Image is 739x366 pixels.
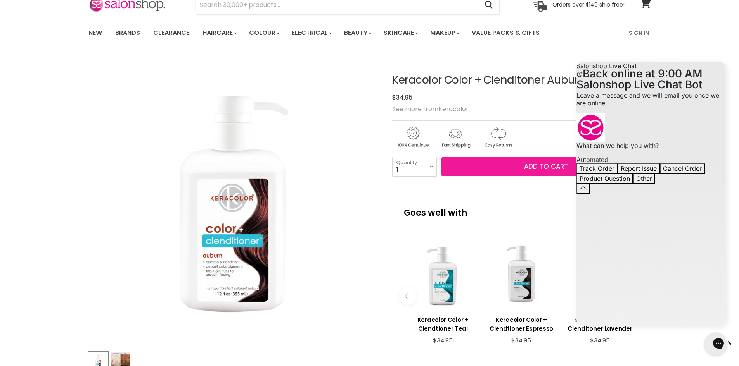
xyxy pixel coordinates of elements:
[486,315,557,333] h3: Keracolor Color + Clendtioner Espresso
[243,25,284,41] a: Colour
[408,309,478,337] a: View product:Keracolor Color + Clendtioner Teal
[433,336,453,344] span: $34.95
[88,55,378,344] div: Keracolor Color + Clenditoner Auburn image. Click or Scroll to Zoom.
[83,25,108,41] a: New
[571,58,731,331] iframe: To enrich screen reader interactions, please activate Accessibility in Grammarly extension settings
[197,25,242,41] a: Haircare
[486,309,557,337] a: View product:Keracolor Color + Clendtioner Espresso
[392,93,412,102] span: $34.95
[404,196,639,222] p: Goes well with
[590,336,610,344] span: $34.95
[552,1,625,8] p: Orders over $149 ship free!
[466,25,545,41] a: Value Packs & Gifts
[424,25,464,41] a: Makeup
[83,22,585,44] ul: Main menu
[392,105,469,113] span: See more from
[378,25,423,41] a: Skincare
[438,105,469,113] a: Keracolor
[408,315,478,333] h3: Keracolor Color + Clendtioner Teal
[79,22,661,44] nav: Main
[338,25,376,41] a: Beauty
[109,25,146,41] a: Brands
[511,336,531,344] span: $34.95
[435,125,476,149] img: shipping.gif
[392,157,437,176] select: Quantity
[524,162,568,171] span: Add to cart
[392,74,651,86] h1: Keracolor Color + Clenditoner Auburn
[564,315,635,333] h3: Keracolor Color + Clenditoner Lavender
[700,330,731,358] iframe: To enrich screen reader interactions, please activate Accessibility in Grammarly extension settings
[478,125,519,149] img: returns.gif
[441,157,651,177] button: Add to cart
[392,125,433,149] img: genuine.gif
[147,25,195,41] a: Clearance
[286,25,337,41] a: Electrical
[624,25,654,41] a: Sign In
[564,309,635,337] a: View product:Keracolor Color + Clenditoner Lavender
